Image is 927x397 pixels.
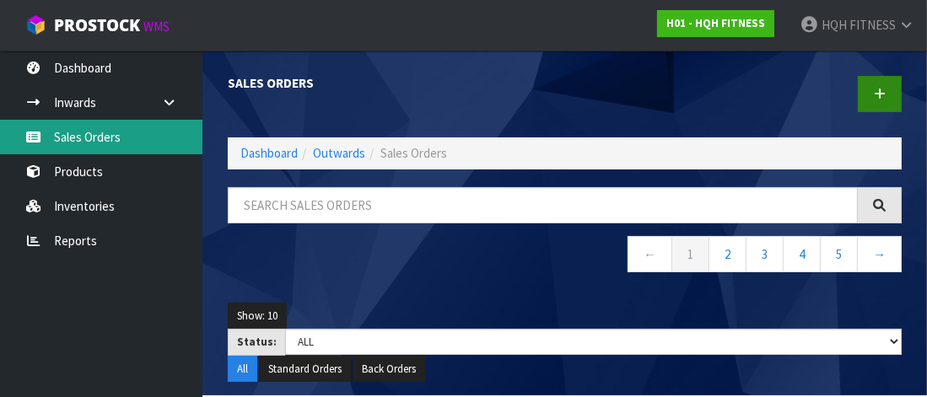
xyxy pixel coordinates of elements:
[822,17,847,33] span: HQH
[313,145,365,161] a: Outwards
[628,236,672,272] a: ←
[671,236,709,272] a: 1
[228,76,552,90] h1: Sales Orders
[783,236,821,272] a: 4
[240,145,298,161] a: Dashboard
[353,356,425,383] button: Back Orders
[237,335,277,349] strong: Status:
[820,236,858,272] a: 5
[380,145,447,161] span: Sales Orders
[857,236,902,272] a: →
[746,236,784,272] a: 3
[228,187,858,223] input: Search sales orders
[259,356,351,383] button: Standard Orders
[143,19,170,35] small: WMS
[25,14,46,35] img: cube-alt.png
[709,236,746,272] a: 2
[228,236,902,277] nav: Page navigation
[666,16,765,30] strong: H01 - HQH FITNESS
[54,14,140,36] span: ProStock
[849,17,896,33] span: FITNESS
[228,356,257,383] button: All
[228,303,287,330] button: Show: 10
